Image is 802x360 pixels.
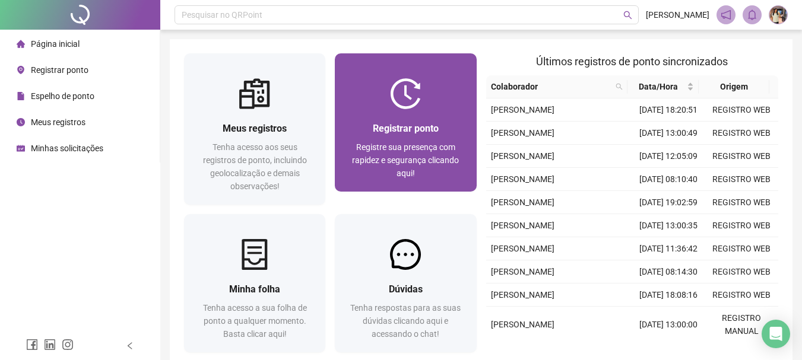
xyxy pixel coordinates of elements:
[491,80,611,93] span: Colaborador
[17,144,25,152] span: schedule
[623,11,632,20] span: search
[31,39,80,49] span: Página inicial
[536,55,728,68] span: Últimos registros de ponto sincronizados
[627,75,698,98] th: Data/Hora
[491,174,554,184] span: [PERSON_NAME]
[491,244,554,253] span: [PERSON_NAME]
[632,214,705,237] td: [DATE] 13:00:35
[31,144,103,153] span: Minhas solicitações
[632,80,684,93] span: Data/Hora
[229,283,280,295] span: Minha folha
[632,237,705,260] td: [DATE] 11:36:42
[705,145,778,168] td: REGISTRO WEB
[31,117,85,127] span: Meus registros
[184,214,325,352] a: Minha folhaTenha acesso a sua folha de ponto a qualquer momento. Basta clicar aqui!
[613,78,625,95] span: search
[705,191,778,214] td: REGISTRO WEB
[31,91,94,101] span: Espelho de ponto
[373,123,439,134] span: Registrar ponto
[184,53,325,205] a: Meus registrosTenha acesso aos seus registros de ponto, incluindo geolocalização e demais observa...
[62,339,74,351] span: instagram
[705,237,778,260] td: REGISTRO WEB
[705,307,778,343] td: REGISTRO MANUAL
[632,260,705,283] td: [DATE] 08:14:30
[203,303,307,339] span: Tenha acesso a sua folha de ponto a qualquer momento. Basta clicar aqui!
[126,342,134,350] span: left
[491,197,554,207] span: [PERSON_NAME]
[491,151,554,161] span: [PERSON_NAME]
[491,320,554,329] span: [PERSON_NAME]
[31,65,88,75] span: Registrar ponto
[769,6,787,24] img: 90509
[632,307,705,343] td: [DATE] 13:00:00
[491,105,554,114] span: [PERSON_NAME]
[705,260,778,283] td: REGISTRO WEB
[705,98,778,122] td: REGISTRO WEB
[705,214,778,237] td: REGISTRO WEB
[632,168,705,191] td: [DATE] 08:10:40
[762,320,790,348] div: Open Intercom Messenger
[705,168,778,191] td: REGISTRO WEB
[721,9,731,20] span: notification
[491,290,554,300] span: [PERSON_NAME]
[699,75,769,98] th: Origem
[350,303,461,339] span: Tenha respostas para as suas dúvidas clicando aqui e acessando o chat!
[17,92,25,100] span: file
[335,53,476,192] a: Registrar pontoRegistre sua presença com rapidez e segurança clicando aqui!
[389,283,423,295] span: Dúvidas
[491,221,554,230] span: [PERSON_NAME]
[491,128,554,138] span: [PERSON_NAME]
[352,142,459,178] span: Registre sua presença com rapidez e segurança clicando aqui!
[705,122,778,145] td: REGISTRO WEB
[705,283,778,307] td: REGISTRO WEB
[632,145,705,168] td: [DATE] 12:05:09
[223,123,287,134] span: Meus registros
[17,66,25,74] span: environment
[17,118,25,126] span: clock-circle
[632,122,705,145] td: [DATE] 13:00:49
[616,83,623,90] span: search
[26,339,38,351] span: facebook
[632,283,705,307] td: [DATE] 18:08:16
[17,40,25,48] span: home
[646,8,709,21] span: [PERSON_NAME]
[491,267,554,276] span: [PERSON_NAME]
[632,98,705,122] td: [DATE] 18:20:51
[335,214,476,352] a: DúvidasTenha respostas para as suas dúvidas clicando aqui e acessando o chat!
[632,191,705,214] td: [DATE] 19:02:59
[747,9,757,20] span: bell
[44,339,56,351] span: linkedin
[203,142,307,191] span: Tenha acesso aos seus registros de ponto, incluindo geolocalização e demais observações!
